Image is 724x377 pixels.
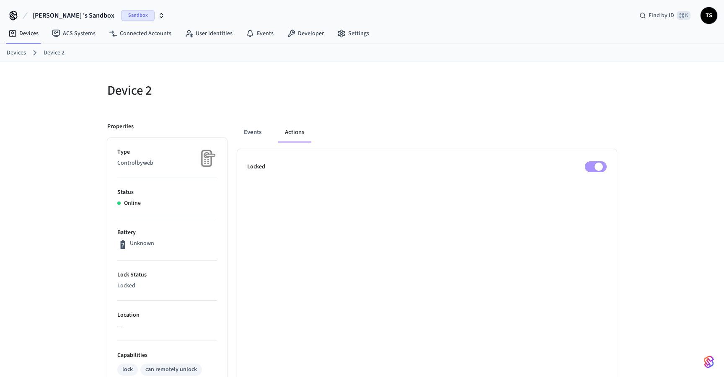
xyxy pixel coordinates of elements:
div: ant example [237,122,617,142]
p: Type [117,148,217,157]
button: TS [701,7,717,24]
p: Capabilities [117,351,217,360]
span: ⌘ K [677,11,690,20]
span: Sandbox [121,10,155,21]
p: Locked [247,163,265,171]
span: Find by ID [649,11,674,20]
a: User Identities [178,26,239,41]
span: TS [701,8,716,23]
p: Locked [117,281,217,290]
img: Placeholder Lock Image [196,148,217,169]
p: Properties [107,122,134,131]
p: Battery [117,228,217,237]
a: Devices [2,26,45,41]
div: Find by ID⌘ K [633,8,697,23]
div: can remotely unlock [145,365,197,374]
p: Unknown [130,239,154,248]
p: Online [124,199,141,208]
a: Devices [7,49,26,57]
img: SeamLogoGradient.69752ec5.svg [704,355,714,369]
p: Controlbyweb [117,159,217,168]
h5: Device 2 [107,82,357,99]
span: [PERSON_NAME] 's Sandbox [33,10,114,21]
button: Actions [278,122,311,142]
p: Status [117,188,217,197]
p: Location [117,311,217,320]
div: lock [122,365,133,374]
p: — [117,322,217,331]
a: Events [239,26,280,41]
a: Device 2 [44,49,65,57]
button: Events [237,122,268,142]
a: Connected Accounts [102,26,178,41]
a: ACS Systems [45,26,102,41]
p: Lock Status [117,271,217,279]
a: Developer [280,26,331,41]
a: Settings [331,26,376,41]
